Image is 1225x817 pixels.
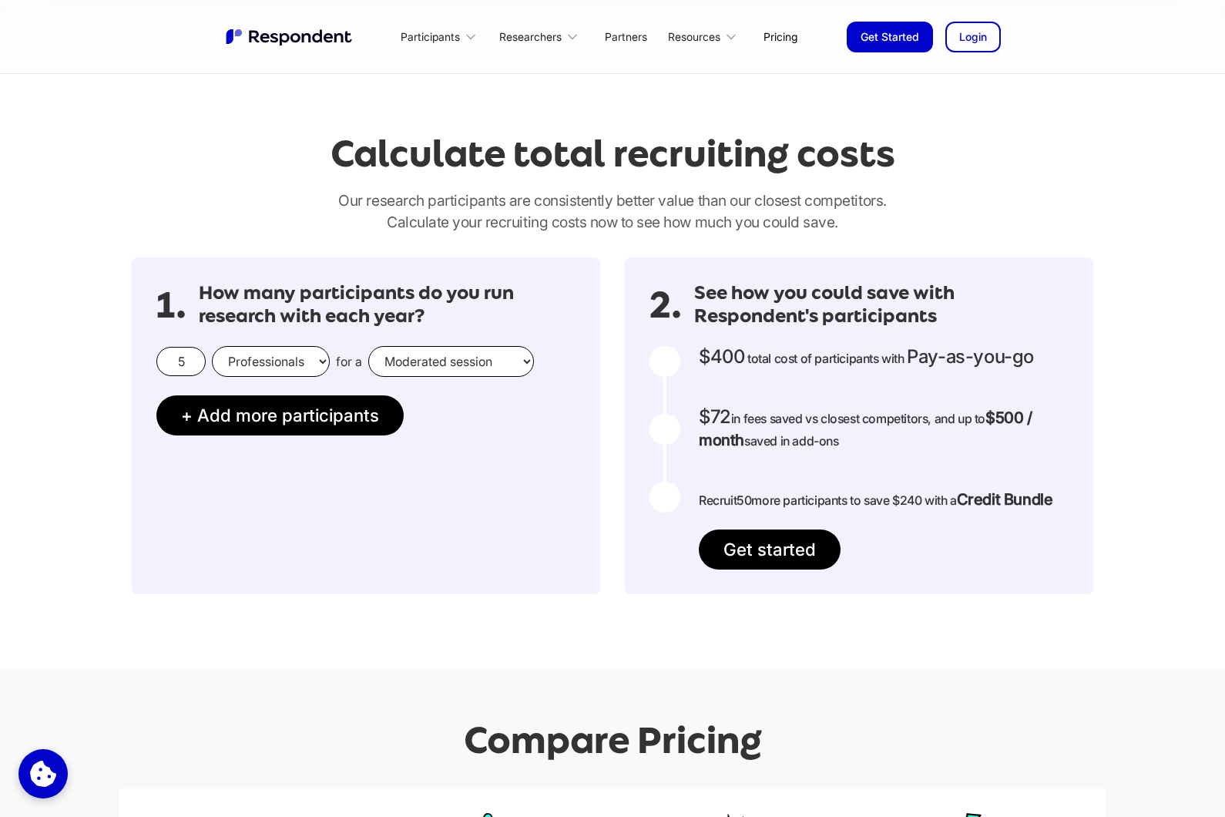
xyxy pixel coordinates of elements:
span: + [181,405,193,425]
div: Participants [392,18,491,55]
a: Partners [592,18,659,55]
strong: Credit Bundle [957,490,1053,509]
div: Resources [659,18,751,55]
div: Researchers [499,29,562,45]
a: Get Started [847,22,933,52]
p: in fees saved vs closest competitors, and up to saved in add-ons [699,406,1069,452]
span: for a [336,354,362,369]
p: Our research participants are consistently better value than our closest competitors. [132,190,1093,233]
a: Login [945,22,1001,52]
h3: How many participants do you run research with each year? [199,282,576,328]
a: home [224,27,355,47]
h2: Compare Pricing [464,719,762,762]
div: Resources [668,29,720,45]
p: Recruit more participants to save $240 with a [699,489,1052,511]
span: Calculate your recruiting costs now to see how much you could save. [387,213,838,231]
span: total cost of participants with [747,351,904,366]
span: $72 [699,405,731,428]
div: Researchers [491,18,592,55]
strong: $500 / month [699,408,1032,449]
span: Pay-as-you-go [907,345,1034,368]
span: $400 [699,345,744,368]
button: + Add more participants [156,395,404,435]
a: Pricing [751,18,810,55]
span: 1. [156,298,186,313]
h2: Calculate total recruiting costs [331,133,895,175]
span: Add more participants [197,405,379,425]
span: 2. [649,298,682,313]
img: Untitled UI logotext [224,27,355,47]
a: Get started [699,530,841,570]
span: 50 [737,493,751,508]
h3: See how you could save with Respondent's participants [694,282,1069,328]
div: Participants [401,29,460,45]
